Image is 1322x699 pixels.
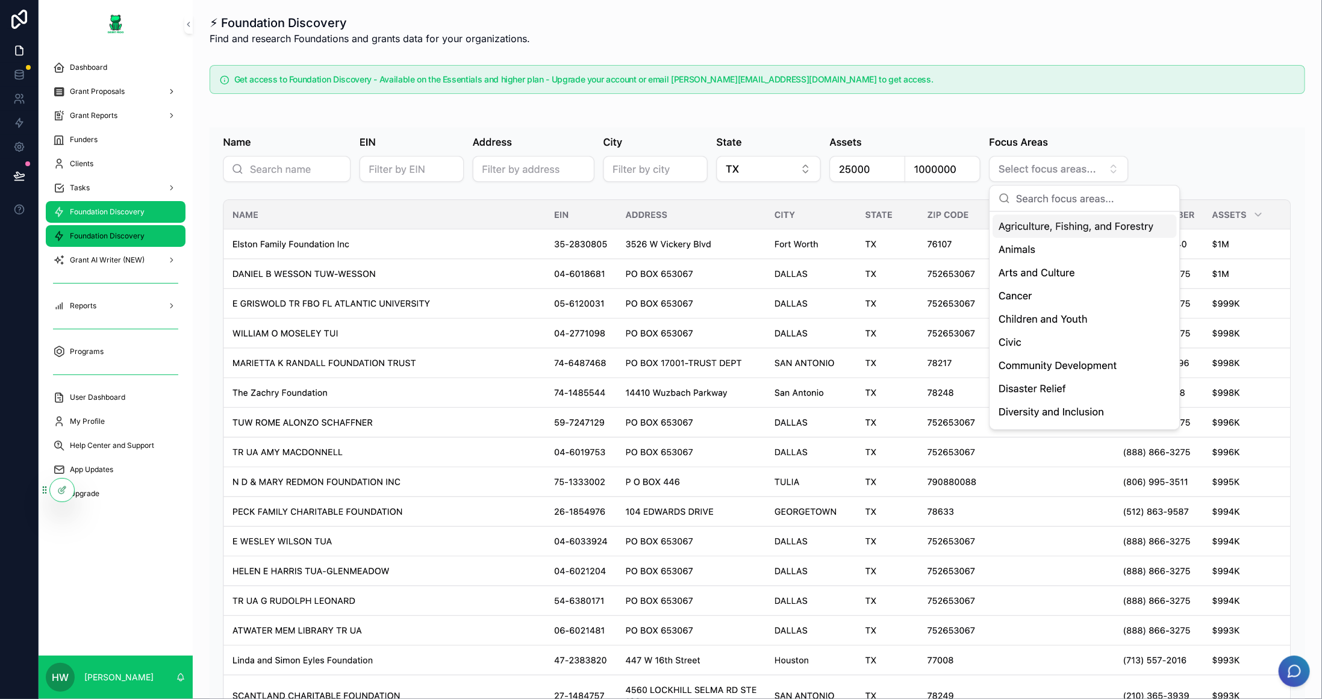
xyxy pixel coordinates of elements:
a: App Updates [46,459,186,480]
span: Dashboard [70,63,107,72]
span: Grant Proposals [70,87,125,96]
div: scrollable content [39,48,193,520]
a: User Dashboard [46,387,186,408]
span: Foundation Discovery [70,207,145,217]
span: Find and research Foundations and grants data for your organizations. [210,31,530,46]
span: User Dashboard [70,393,125,402]
a: Grant AI Writer (NEW) [46,249,186,271]
a: Foundation Discovery [46,201,186,223]
a: Help Center and Support [46,435,186,456]
h1: ⚡ Foundation Discovery [210,14,530,31]
a: Upgrade [46,483,186,505]
a: Grant Reports [46,105,186,126]
span: HW [52,670,69,685]
span: Grant Reports [70,111,117,120]
h5: Get access to Foundation Discovery - Available on the Essentials and higher plan - Upgrade your a... [234,75,1295,84]
img: App logo [106,14,125,34]
a: Clients [46,153,186,175]
a: Foundation Discovery [46,225,186,247]
a: Programs [46,341,186,362]
span: Upgrade [70,489,99,499]
span: App Updates [70,465,113,474]
a: Grant Proposals [46,81,186,102]
span: Grant AI Writer (NEW) [70,255,145,265]
span: Foundation Discovery [70,231,145,241]
a: Tasks [46,177,186,199]
span: Help Center and Support [70,441,154,450]
a: Funders [46,129,186,151]
span: Funders [70,135,98,144]
a: Dashboard [46,57,186,78]
span: Clients [70,159,93,169]
span: Reports [70,301,96,311]
span: My Profile [70,417,105,426]
p: [PERSON_NAME] [84,671,154,683]
a: Reports [46,295,186,317]
span: Programs [70,347,104,356]
span: Tasks [70,183,90,193]
a: My Profile [46,411,186,432]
